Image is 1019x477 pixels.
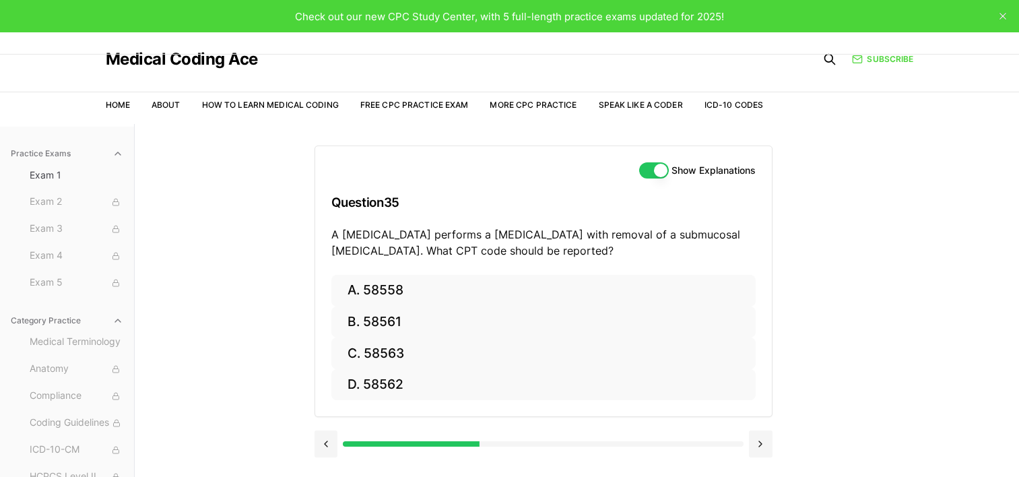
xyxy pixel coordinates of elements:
[360,100,469,110] a: Free CPC Practice Exam
[30,362,123,377] span: Anatomy
[30,335,123,350] span: Medical Terminology
[24,191,129,213] button: Exam 2
[30,249,123,263] span: Exam 4
[24,245,129,267] button: Exam 4
[671,166,756,175] label: Show Explanations
[295,10,724,23] span: Check out our new CPC Study Center, with 5 full-length practice exams updated for 2025!
[5,310,129,331] button: Category Practice
[106,51,258,67] a: Medical Coding Ace
[24,218,129,240] button: Exam 3
[331,307,756,338] button: B. 58561
[152,100,180,110] a: About
[490,100,577,110] a: More CPC Practice
[24,439,129,461] button: ICD-10-CM
[30,276,123,290] span: Exam 5
[852,53,913,65] a: Subscribe
[331,275,756,307] button: A. 58558
[331,369,756,401] button: D. 58562
[704,100,763,110] a: ICD-10 Codes
[992,5,1014,27] button: close
[24,385,129,407] button: Compliance
[24,331,129,353] button: Medical Terminology
[331,226,756,259] p: A [MEDICAL_DATA] performs a [MEDICAL_DATA] with removal of a submucosal [MEDICAL_DATA]. What CPT ...
[24,164,129,186] button: Exam 1
[30,443,123,457] span: ICD-10-CM
[599,100,683,110] a: Speak Like a Coder
[30,195,123,210] span: Exam 2
[24,358,129,380] button: Anatomy
[5,143,129,164] button: Practice Exams
[202,100,339,110] a: How to Learn Medical Coding
[24,412,129,434] button: Coding Guidelines
[331,183,756,222] h3: Question 35
[30,222,123,236] span: Exam 3
[30,389,123,404] span: Compliance
[106,100,130,110] a: Home
[30,168,123,182] span: Exam 1
[24,272,129,294] button: Exam 5
[30,416,123,431] span: Coding Guidelines
[331,338,756,369] button: C. 58563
